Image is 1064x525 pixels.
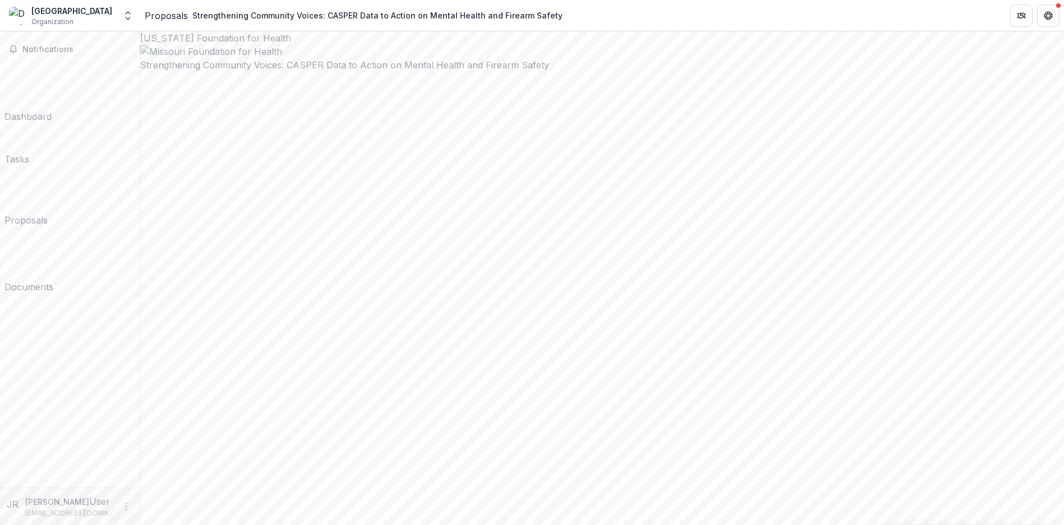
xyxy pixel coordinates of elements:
p: [PERSON_NAME] [25,496,89,508]
a: Tasks [4,128,29,166]
button: Partners [1010,4,1033,27]
a: Proposals [4,170,48,227]
button: More [119,500,133,513]
img: Missouri Foundation for Health [140,45,1064,58]
a: Dashboard [4,63,52,123]
a: Proposals [145,9,188,22]
div: Strengthening Community Voices: CASPER Data to Action on Mental Health and Firearm Safety [192,10,563,21]
span: Organization [31,17,73,27]
div: Jessica Ricks [7,498,21,511]
button: Open entity switcher [120,4,136,27]
div: Dashboard [4,110,52,123]
span: Notifications [22,45,131,54]
nav: breadcrumb [145,7,567,24]
h2: Strengthening Community Voices: CASPER Data to Action on Mental Health and Firearm Safety [140,58,1064,72]
a: Documents [4,231,53,294]
button: Get Help [1037,4,1060,27]
p: [EMAIL_ADDRESS][DOMAIN_NAME] [25,508,115,518]
div: Tasks [4,152,29,166]
p: User [89,495,110,508]
img: Dent County Health Center [9,7,27,25]
div: Proposals [4,213,48,227]
button: Notifications [4,40,135,58]
div: [US_STATE] Foundation for Health [140,31,1064,45]
div: [GEOGRAPHIC_DATA] [31,5,112,17]
div: Documents [4,280,53,294]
